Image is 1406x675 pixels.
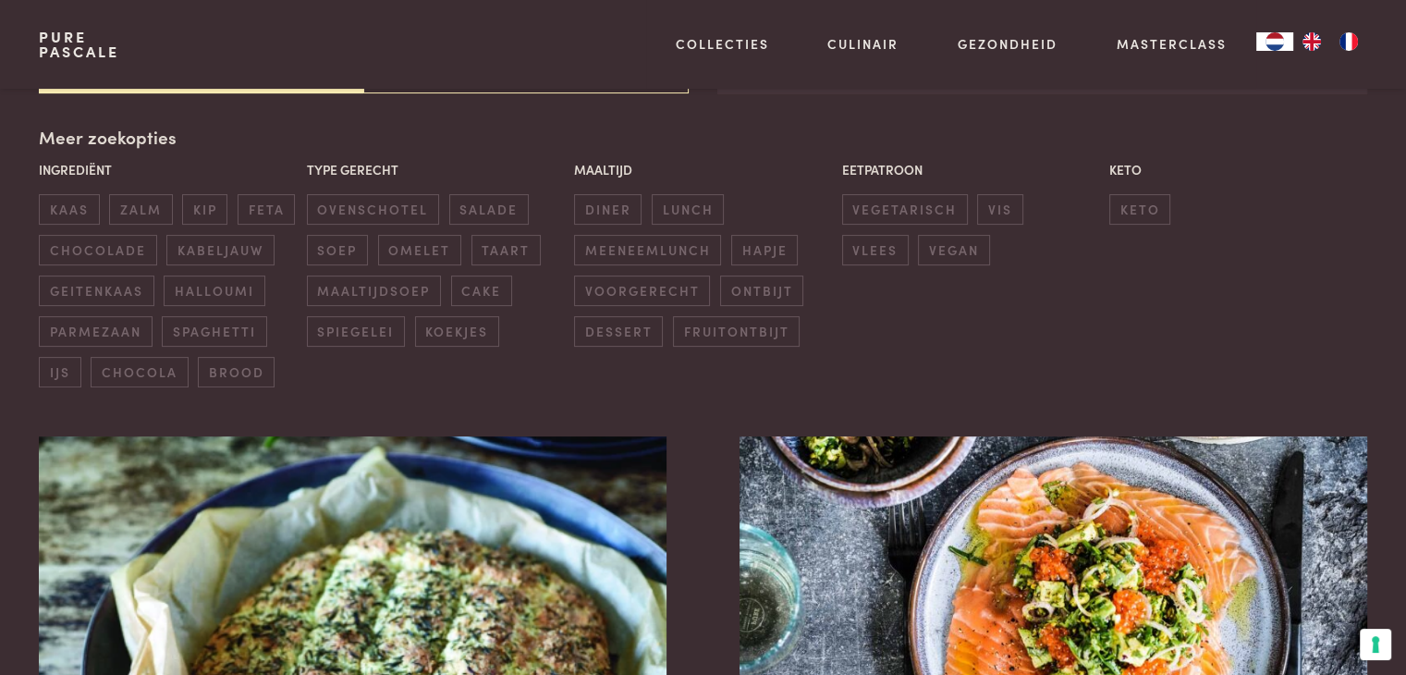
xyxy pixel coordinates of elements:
[1117,34,1227,54] a: Masterclass
[39,194,99,225] span: kaas
[166,235,274,265] span: kabeljauw
[182,194,227,225] span: kip
[842,194,968,225] span: vegetarisch
[91,357,188,387] span: chocola
[720,276,803,306] span: ontbijt
[977,194,1022,225] span: vis
[39,160,297,179] p: Ingrediënt
[673,316,800,347] span: fruitontbijt
[449,194,529,225] span: salade
[471,235,541,265] span: taart
[307,276,441,306] span: maaltijdsoep
[827,34,899,54] a: Culinair
[1330,32,1367,51] a: FR
[574,316,663,347] span: dessert
[676,34,769,54] a: Collecties
[307,235,368,265] span: soep
[307,194,439,225] span: ovenschotel
[1256,32,1367,51] aside: Language selected: Nederlands
[378,235,461,265] span: omelet
[574,235,721,265] span: meeneemlunch
[109,194,172,225] span: zalm
[198,357,275,387] span: brood
[307,160,565,179] p: Type gerecht
[1293,32,1330,51] a: EN
[1109,194,1170,225] span: keto
[39,316,152,347] span: parmezaan
[164,276,264,306] span: halloumi
[451,276,512,306] span: cake
[574,160,832,179] p: Maaltijd
[1293,32,1367,51] ul: Language list
[574,194,642,225] span: diner
[238,194,295,225] span: feta
[574,276,710,306] span: voorgerecht
[958,34,1058,54] a: Gezondheid
[39,235,156,265] span: chocolade
[39,276,153,306] span: geitenkaas
[1360,629,1391,660] button: Uw voorkeuren voor toestemming voor trackingtechnologieën
[1256,32,1293,51] div: Language
[842,160,1100,179] p: Eetpatroon
[39,30,119,59] a: PurePascale
[1256,32,1293,51] a: NL
[162,316,266,347] span: spaghetti
[415,316,499,347] span: koekjes
[39,357,80,387] span: ijs
[918,235,989,265] span: vegan
[1109,160,1367,179] p: Keto
[307,316,405,347] span: spiegelei
[731,235,798,265] span: hapje
[652,194,724,225] span: lunch
[842,235,909,265] span: vlees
